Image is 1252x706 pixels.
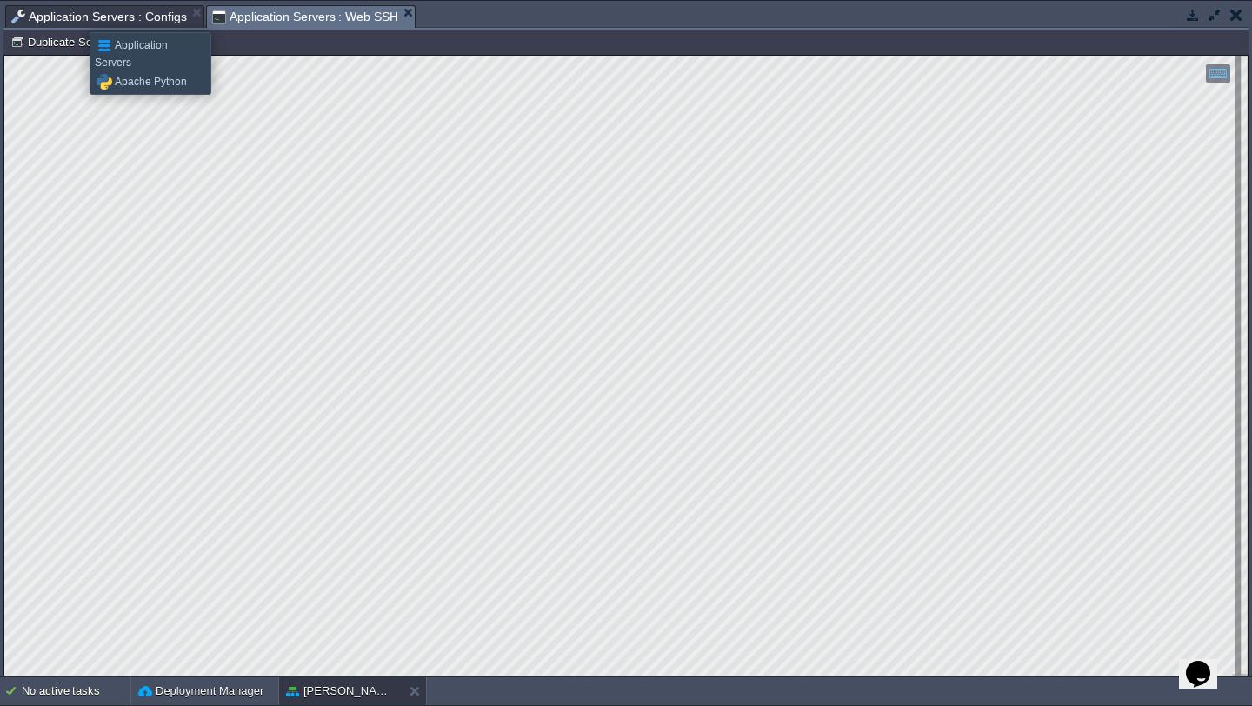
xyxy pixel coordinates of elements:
div: Application Servers [95,36,206,72]
button: [PERSON_NAME] [286,683,396,700]
button: Deployment Manager [138,683,263,700]
iframe: chat widget [1179,636,1235,689]
div: Apache Python [95,72,206,91]
span: Application Servers : Web SSH [212,6,399,28]
button: Duplicate Session [10,34,124,50]
span: Application Servers : Configs [11,6,187,27]
div: No active tasks [22,677,130,705]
